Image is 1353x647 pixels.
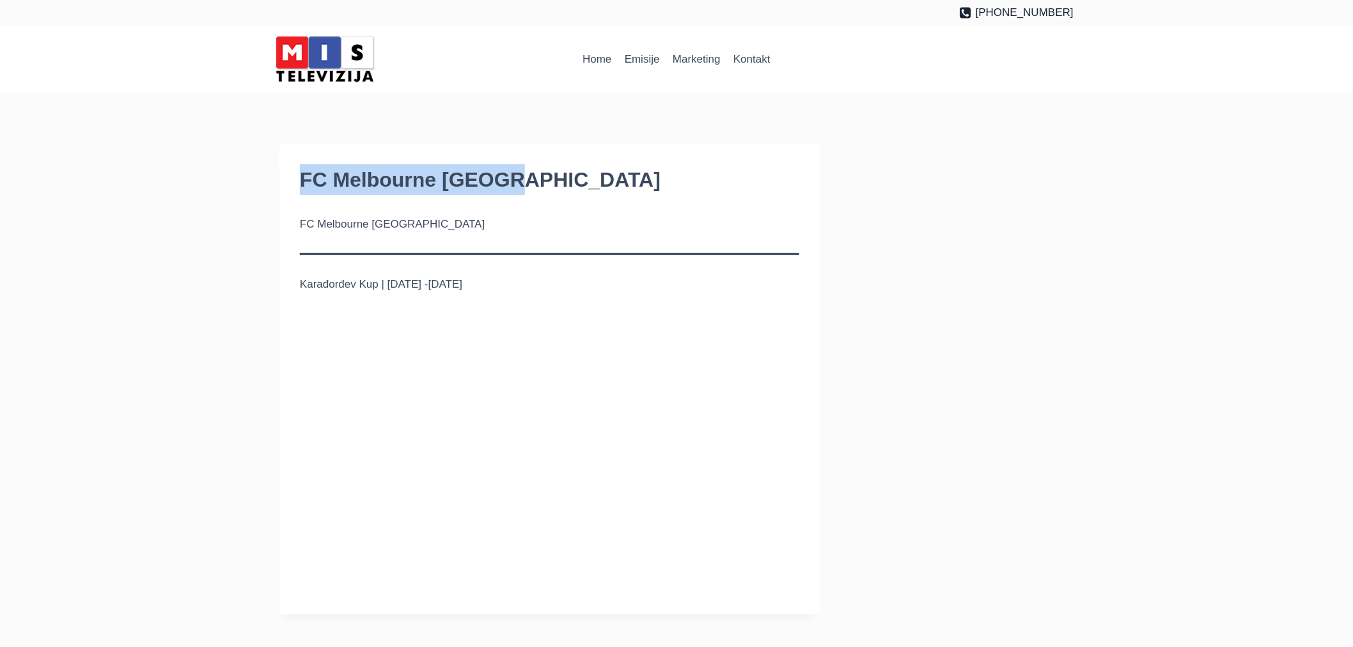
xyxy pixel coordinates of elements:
p: FC Melbourne [GEOGRAPHIC_DATA] [300,215,799,233]
a: Kontakt [727,44,777,75]
a: Home [576,44,618,75]
p: Karađorđev Kup | [DATE] -[DATE] [300,276,799,293]
span: [PHONE_NUMBER] [976,4,1074,21]
a: Emisije [618,44,666,75]
img: MIS Television [270,32,379,86]
nav: Primary [576,44,777,75]
h1: FC Melbourne [GEOGRAPHIC_DATA] [300,164,799,195]
a: Marketing [666,44,727,75]
a: [PHONE_NUMBER] [959,4,1074,21]
iframe: Karađorđev Kup | 3rd -5th Oct 2025 [300,313,799,594]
